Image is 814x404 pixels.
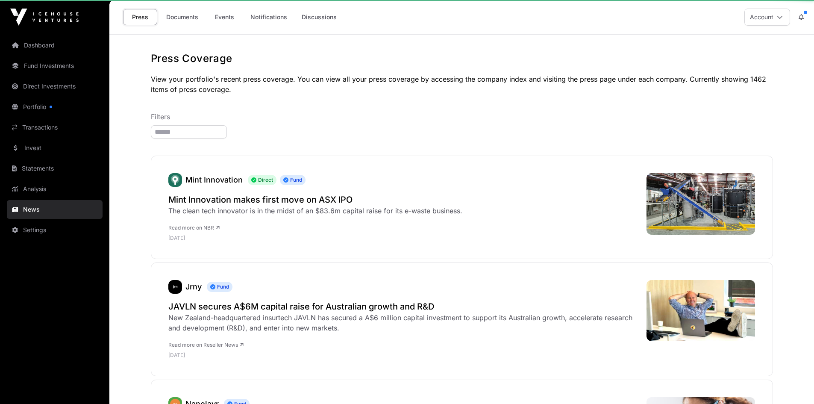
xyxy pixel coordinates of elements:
[168,173,182,187] a: Mint Innovation
[280,175,306,185] span: Fund
[7,36,103,55] a: Dashboard
[168,173,182,187] img: Mint.svg
[7,180,103,198] a: Analysis
[7,97,103,116] a: Portfolio
[123,9,157,25] a: Press
[168,206,462,216] div: The clean tech innovator is in the midst of an $83.6m capital raise for its e-waste business.
[161,9,204,25] a: Documents
[168,313,638,333] div: New Zealand-headquartered insurtech JAVLN has secured a A$6 million capital investment to support...
[10,9,79,26] img: Icehouse Ventures Logo
[245,9,293,25] a: Notifications
[168,224,220,231] a: Read more on NBR
[151,74,773,94] p: View your portfolio's recent press coverage. You can view all your press coverage by accessing th...
[7,118,103,137] a: Transactions
[207,282,232,292] span: Fund
[207,9,241,25] a: Events
[168,280,182,294] img: jrny148.png
[7,77,103,96] a: Direct Investments
[185,175,243,184] a: Mint Innovation
[7,159,103,178] a: Statements
[248,175,276,185] span: Direct
[168,352,638,359] p: [DATE]
[7,56,103,75] a: Fund Investments
[168,342,244,348] a: Read more on Reseller News
[185,282,202,291] a: Jrny
[168,301,638,313] a: JAVLN secures A$6M capital raise for Australian growth and R&D
[7,200,103,219] a: News
[151,112,773,122] p: Filters
[744,9,790,26] button: Account
[7,139,103,157] a: Invest
[168,235,462,242] p: [DATE]
[151,52,773,65] h1: Press Coverage
[646,173,755,235] img: mint-innovation-hammer-mill-.jpeg
[296,9,342,25] a: Discussions
[7,221,103,239] a: Settings
[168,280,182,294] a: Jrny
[168,194,462,206] a: Mint Innovation makes first move on ASX IPO
[771,363,814,404] iframe: Chat Widget
[646,280,755,341] img: 4067502-0-12102500-1759452043-David-Leach.jpg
